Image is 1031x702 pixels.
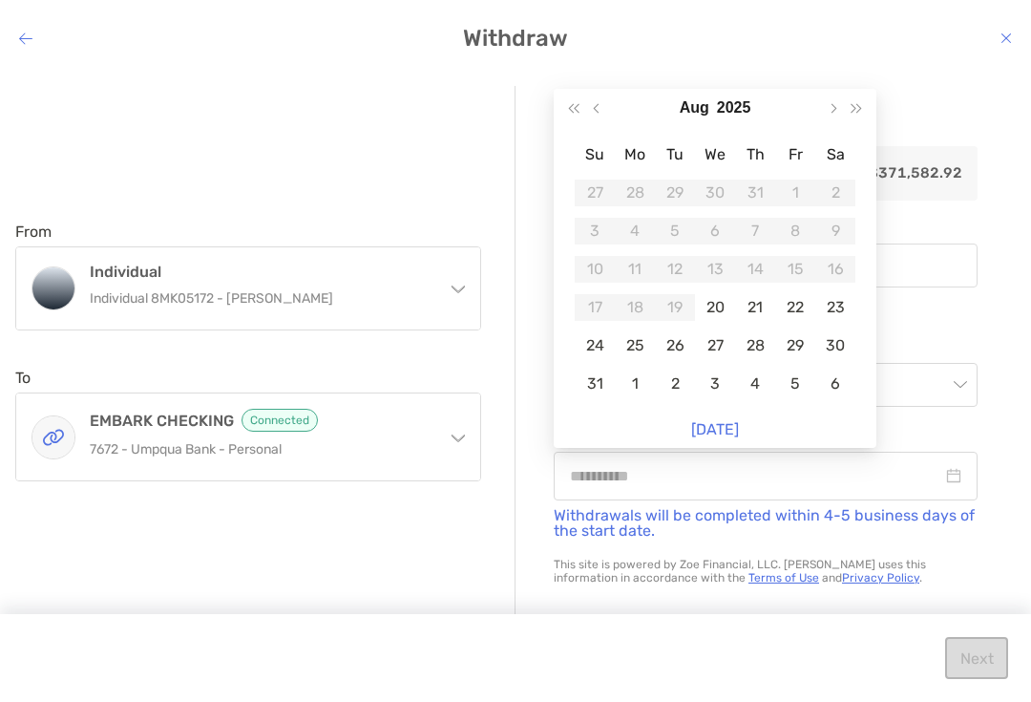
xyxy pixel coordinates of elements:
td: 2025-08-21 [735,288,775,327]
div: 3 [581,218,608,245]
a: [DATE] [691,420,739,438]
td: 2025-08-14 [735,250,775,288]
td: 2025-08-20 [695,288,735,327]
div: 29 [662,180,688,206]
td: 2025-08-27 [695,327,735,365]
td: 2025-08-07 [735,212,775,250]
div: 2 [822,180,849,206]
td: 2025-09-06 [815,365,855,403]
td: 2025-08-31 [575,365,615,403]
td: 2025-08-15 [775,250,815,288]
td: 2025-08-08 [775,212,815,250]
a: Terms of Use [748,571,819,585]
th: Fr [775,136,815,174]
td: 2025-07-31 [735,174,775,212]
td: 2025-07-28 [615,174,655,212]
div: 25 [621,332,648,359]
p: Withdrawals will be completed within 4-5 business days of the start date. [554,508,978,539]
div: 27 [581,180,608,206]
div: 29 [782,332,809,359]
td: 2025-08-28 [735,327,775,365]
th: Mo [615,136,655,174]
td: 2025-08-11 [615,250,655,288]
label: From [15,223,52,241]
button: Previous month (PageUp) [586,89,611,127]
div: 26 [662,332,688,359]
div: 10 [581,256,608,283]
p: This site is powered by Zoe Financial, LLC. [PERSON_NAME] uses this information in accordance wit... [554,558,978,585]
a: Privacy Policy [842,571,919,585]
div: 19 [662,294,688,321]
td: 2025-09-03 [695,365,735,403]
div: 5 [662,218,688,245]
td: 2025-08-25 [615,327,655,365]
div: 6 [702,218,728,245]
div: 28 [742,332,768,359]
div: 20 [702,294,728,321]
th: Tu [655,136,695,174]
button: Next year (Control + right) [844,89,869,127]
button: Choose a month [680,89,709,127]
div: 28 [621,180,648,206]
div: 27 [702,332,728,359]
h4: Individual [90,263,440,281]
td: 2025-08-02 [815,174,855,212]
td: 2025-08-23 [815,288,855,327]
div: 7 [742,218,768,245]
td: 2025-07-29 [655,174,695,212]
div: 21 [742,294,768,321]
p: 7672 - Umpqua Bank - Personal [90,437,440,461]
td: 2025-08-17 [575,288,615,327]
td: 2025-08-29 [775,327,815,365]
td: 2025-08-09 [815,212,855,250]
div: 30 [702,180,728,206]
td: 2025-07-30 [695,174,735,212]
div: 22 [782,294,809,321]
p: $371,582.92 [869,161,962,185]
td: 2025-08-05 [655,212,695,250]
td: 2025-08-24 [575,327,615,365]
td: 2025-09-04 [735,365,775,403]
td: 2025-08-03 [575,212,615,250]
td: 2025-07-27 [575,174,615,212]
div: 14 [742,256,768,283]
td: 2025-08-19 [655,288,695,327]
img: Individual [32,267,74,309]
div: 31 [581,371,608,397]
div: 15 [782,256,809,283]
th: Th [735,136,775,174]
td: 2025-08-22 [775,288,815,327]
img: EMBARK CHECKING [32,416,74,458]
div: 11 [621,256,648,283]
div: 30 [822,332,849,359]
div: 17 [581,294,608,321]
button: Next month (PageDown) [820,89,845,127]
div: 5 [782,371,809,397]
td: 2025-08-13 [695,250,735,288]
h4: EMBARK CHECKING [90,409,440,432]
button: Choose a year [717,89,751,127]
div: 13 [702,256,728,283]
div: 12 [662,256,688,283]
div: 1 [782,180,809,206]
span: Connected [242,409,318,432]
div: 2 [662,371,688,397]
td: 2025-08-16 [815,250,855,288]
td: 2025-09-02 [655,365,695,403]
div: 6 [822,371,849,397]
div: 31 [742,180,768,206]
div: 23 [822,294,849,321]
label: To [15,369,31,387]
div: 1 [621,371,648,397]
p: Individual 8MK05172 - [PERSON_NAME] [90,287,440,310]
td: 2025-08-10 [575,250,615,288]
td: 2025-08-04 [615,212,655,250]
div: 9 [822,218,849,245]
div: 8 [782,218,809,245]
div: 24 [581,332,608,359]
th: Su [575,136,615,174]
td: 2025-08-26 [655,327,695,365]
td: 2025-09-05 [775,365,815,403]
button: Last year (Control + left) [561,89,586,127]
div: 4 [742,371,768,397]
